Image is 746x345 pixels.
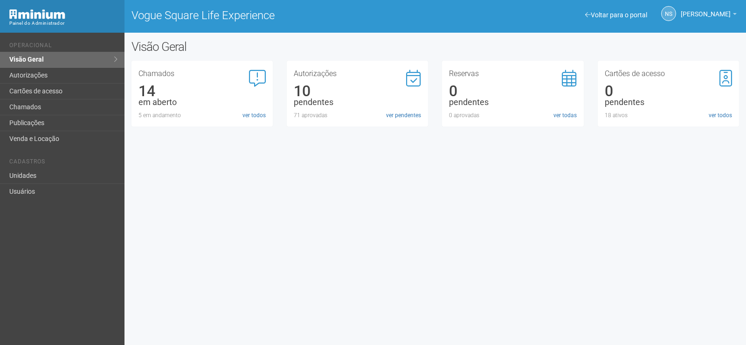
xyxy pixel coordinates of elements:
[138,70,266,77] h3: Chamados
[553,111,577,120] a: ver todas
[9,42,117,52] li: Operacional
[605,98,732,106] div: pendentes
[131,40,377,54] h2: Visão Geral
[138,111,266,120] div: 5 em andamento
[242,111,266,120] a: ver todos
[661,6,676,21] a: NS
[131,9,428,21] h1: Vogue Square Life Experience
[449,98,576,106] div: pendentes
[294,98,421,106] div: pendentes
[138,98,266,106] div: em aberto
[449,111,576,120] div: 0 aprovadas
[449,70,576,77] h3: Reservas
[709,111,732,120] a: ver todos
[605,111,732,120] div: 18 ativos
[138,87,266,95] div: 14
[294,70,421,77] h3: Autorizações
[294,111,421,120] div: 71 aprovadas
[9,9,65,19] img: Minium
[585,11,647,19] a: Voltar para o portal
[9,158,117,168] li: Cadastros
[605,87,732,95] div: 0
[681,1,731,18] span: Nicolle Silva
[9,19,117,28] div: Painel do Administrador
[386,111,421,120] a: ver pendentes
[449,87,576,95] div: 0
[681,12,737,19] a: [PERSON_NAME]
[605,70,732,77] h3: Cartões de acesso
[294,87,421,95] div: 10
